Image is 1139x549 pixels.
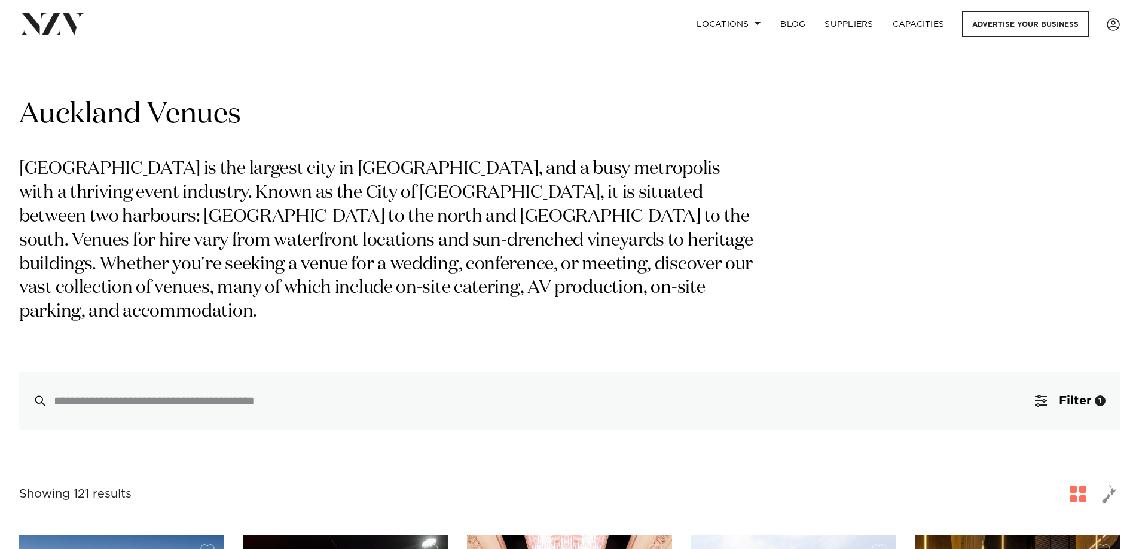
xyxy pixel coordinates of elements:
[815,11,883,37] a: SUPPLIERS
[19,13,84,35] img: nzv-logo.png
[1095,395,1106,406] div: 1
[962,11,1089,37] a: Advertise your business
[1059,395,1091,407] span: Filter
[1021,372,1120,430] button: Filter1
[883,11,954,37] a: Capacities
[19,485,132,504] div: Showing 121 results
[19,96,1120,134] h1: Auckland Venues
[687,11,771,37] a: Locations
[771,11,815,37] a: BLOG
[19,158,758,324] p: [GEOGRAPHIC_DATA] is the largest city in [GEOGRAPHIC_DATA], and a busy metropolis with a thriving...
